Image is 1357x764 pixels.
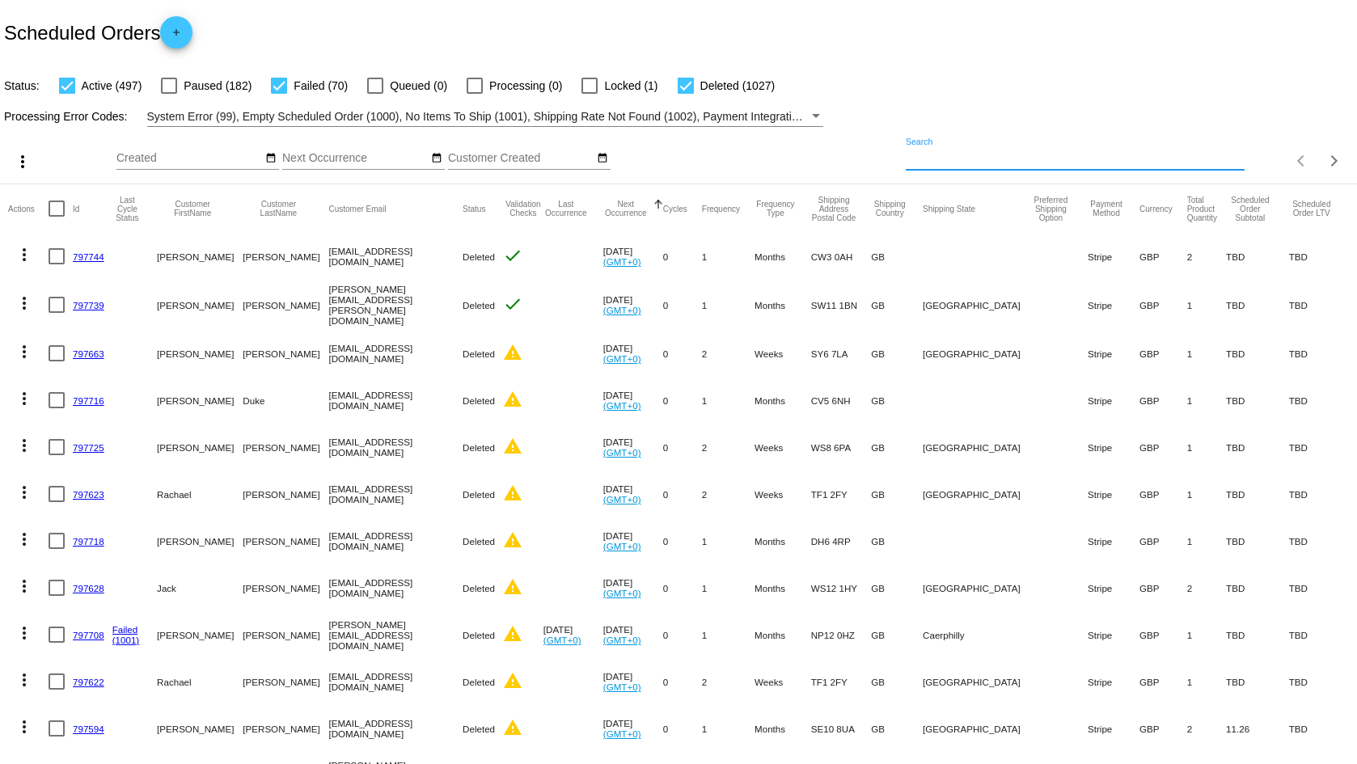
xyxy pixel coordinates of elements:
button: Change sorting for FrequencyType [755,200,797,217]
span: Deleted [463,583,495,593]
mat-cell: [DATE] [603,705,663,752]
mat-cell: Stripe [1088,611,1139,658]
a: 797739 [73,300,104,310]
button: Change sorting for CurrencyIso [1139,204,1173,213]
button: Change sorting for LifetimeValue [1289,200,1334,217]
mat-select: Filter by Processing Error Codes [147,107,824,127]
mat-cell: [DATE] [603,471,663,517]
span: Deleted [463,630,495,640]
mat-cell: Stripe [1088,517,1139,564]
mat-icon: more_vert [15,483,34,502]
mat-cell: Months [755,517,811,564]
mat-cell: [PERSON_NAME] [243,280,328,330]
span: Deleted [463,395,495,406]
mat-cell: 0 [663,377,702,424]
mat-cell: WS8 6PA [811,424,872,471]
mat-cell: 2 [702,424,755,471]
button: Change sorting for PreferredShippingOption [1029,196,1073,222]
mat-cell: Duke [243,377,328,424]
a: (GMT+0) [603,447,641,458]
button: Change sorting for CustomerLastName [243,200,314,217]
mat-cell: SW11 1BN [811,280,872,330]
mat-cell: TBD [1289,330,1349,377]
mat-cell: [PERSON_NAME] [157,377,243,424]
mat-cell: 2 [702,471,755,517]
mat-cell: Months [755,280,811,330]
mat-icon: more_vert [15,717,34,737]
mat-cell: [PERSON_NAME] [157,705,243,752]
mat-cell: GB [871,330,923,377]
mat-cell: GB [871,471,923,517]
span: Processing Error Codes: [4,110,128,123]
span: Paused (182) [184,76,252,95]
button: Change sorting for Id [73,204,79,213]
mat-cell: 0 [663,564,702,611]
mat-cell: [EMAIL_ADDRESS][DOMAIN_NAME] [328,471,463,517]
mat-cell: TBD [1289,424,1349,471]
a: (GMT+0) [603,494,641,504]
mat-cell: [GEOGRAPHIC_DATA] [923,424,1029,471]
mat-cell: GB [871,517,923,564]
mat-cell: [DATE] [603,330,663,377]
mat-cell: Stripe [1088,424,1139,471]
mat-icon: date_range [265,152,277,165]
mat-cell: [PERSON_NAME] [157,611,243,658]
mat-cell: SE10 8UA [811,705,872,752]
mat-cell: TBD [1226,658,1289,705]
mat-icon: warning [503,577,522,597]
a: (GMT+0) [603,635,641,645]
span: Deleted [463,724,495,734]
mat-cell: Months [755,564,811,611]
mat-cell: [DATE] [603,424,663,471]
span: Deleted (1027) [700,76,776,95]
a: (GMT+0) [603,400,641,411]
mat-cell: GBP [1139,517,1187,564]
mat-cell: 0 [663,233,702,280]
span: Deleted [463,442,495,453]
a: (GMT+0) [603,353,641,364]
mat-cell: 1 [1187,471,1226,517]
mat-cell: Months [755,233,811,280]
mat-cell: [DATE] [603,611,663,658]
mat-cell: Stripe [1088,471,1139,517]
button: Change sorting for LastProcessingCycleId [112,196,142,222]
mat-cell: [PERSON_NAME] [243,233,328,280]
mat-cell: 0 [663,330,702,377]
mat-cell: Months [755,377,811,424]
h2: Scheduled Orders [4,16,192,49]
mat-cell: [PERSON_NAME] [157,233,243,280]
mat-cell: TBD [1289,280,1349,330]
a: (GMT+0) [603,541,641,551]
mat-cell: 2 [1187,233,1226,280]
button: Change sorting for PaymentMethod.Type [1088,200,1125,217]
mat-cell: TBD [1289,564,1349,611]
input: Search [906,152,1244,165]
mat-cell: [EMAIL_ADDRESS][DOMAIN_NAME] [328,658,463,705]
mat-cell: TBD [1289,658,1349,705]
mat-cell: TBD [1289,471,1349,517]
a: (GMT+0) [543,635,581,645]
span: Queued (0) [390,76,447,95]
mat-cell: TBD [1226,471,1289,517]
mat-cell: [GEOGRAPHIC_DATA] [923,330,1029,377]
mat-cell: GBP [1139,233,1187,280]
mat-cell: [PERSON_NAME] [243,330,328,377]
mat-icon: warning [503,343,522,362]
mat-cell: 1 [702,564,755,611]
mat-cell: TBD [1226,517,1289,564]
mat-cell: 1 [1187,377,1226,424]
mat-cell: [PERSON_NAME] [243,424,328,471]
span: Status: [4,79,40,92]
mat-cell: [DATE] [543,611,603,658]
mat-cell: 1 [1187,611,1226,658]
mat-cell: [DATE] [603,517,663,564]
mat-icon: warning [503,530,522,550]
mat-icon: more_vert [15,530,34,549]
mat-cell: [PERSON_NAME] [243,658,328,705]
mat-cell: TBD [1289,517,1349,564]
mat-cell: Caerphilly [923,611,1029,658]
mat-header-cell: Actions [8,184,49,233]
mat-cell: 2 [1187,564,1226,611]
mat-cell: 2 [702,658,755,705]
mat-cell: [EMAIL_ADDRESS][DOMAIN_NAME] [328,330,463,377]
